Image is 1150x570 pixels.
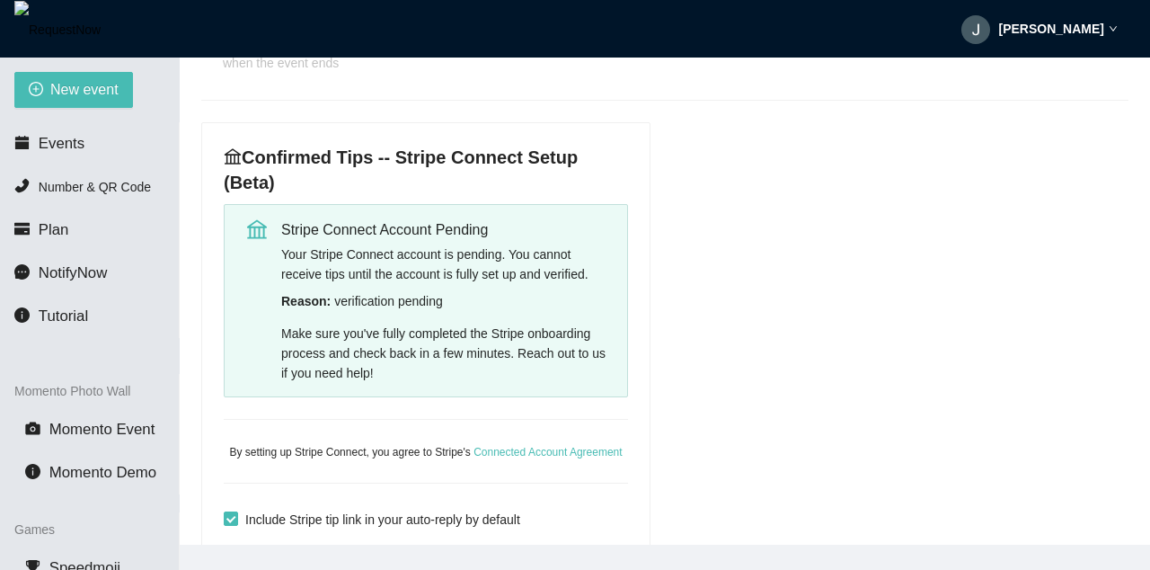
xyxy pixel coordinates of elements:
[14,264,30,280] span: message
[29,82,43,99] span: plus-circle
[281,245,614,284] div: Your Stripe Connect account is pending. You cannot receive tips until the account is fully set up...
[224,145,628,195] h4: Confirmed Tips -- Stripe Connect Setup (Beta)
[14,72,133,108] button: plus-circleNew event
[238,510,527,530] span: Include Stripe tip link in your auto-reply by default
[50,78,119,101] span: New event
[14,307,30,323] span: info-circle
[246,218,268,240] span: bank
[49,421,155,438] span: Momento Event
[39,221,69,238] span: Plan
[281,218,614,241] div: Stripe Connect Account Pending
[25,421,40,436] span: camera
[49,464,156,481] span: Momento Demo
[961,15,990,44] img: ACg8ocK3gkUkjpe1c0IxWLUlv1TSlZ79iN_bDPixWr38nCtUbSolTQ=s96-c
[229,446,622,459] span: By setting up Stripe Connect, you agree to Stripe's
[1109,24,1118,33] span: down
[281,291,614,311] div: verification pending
[14,178,30,193] span: phone
[25,464,40,479] span: info-circle
[39,180,151,194] span: Number & QR Code
[999,22,1104,36] strong: [PERSON_NAME]
[14,221,30,236] span: credit-card
[224,147,242,165] span: bank
[39,135,84,152] span: Events
[281,324,614,383] div: Make sure you've fully completed the Stripe onboarding process and check back in a few minutes. R...
[473,446,622,459] a: Connected Account Agreement
[39,307,88,325] span: Tutorial
[39,264,107,281] span: NotifyNow
[14,135,30,150] span: calendar
[14,1,101,58] img: RequestNow
[281,294,331,308] strong: Reason:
